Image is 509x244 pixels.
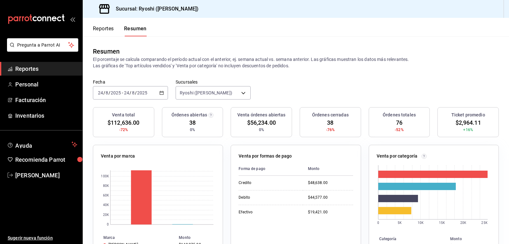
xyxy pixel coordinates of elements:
[239,180,297,186] div: Credito
[327,118,333,127] span: 38
[15,64,77,73] span: Reportes
[303,162,353,176] th: Monto
[15,141,69,148] span: Ayuda
[451,112,485,118] h3: Ticket promedio
[137,90,148,95] input: ----
[189,118,196,127] span: 38
[93,234,176,241] th: Marca
[176,234,223,241] th: Monto
[122,90,123,95] span: -
[448,235,499,242] th: Monto
[247,118,276,127] span: $56,234.00
[105,90,108,95] input: --
[4,46,78,53] a: Pregunta a Parrot AI
[395,127,404,133] span: -52%
[15,155,77,164] span: Recomienda Parrot
[439,221,445,225] text: 15K
[93,26,147,36] div: navigation tabs
[112,112,135,118] h3: Venta total
[93,56,499,69] p: El porcentaje se calcula comparando el período actual con el anterior, ej. semana actual vs. sema...
[239,153,292,159] p: Venta por formas de pago
[124,26,147,36] button: Resumen
[103,213,109,217] text: 20K
[396,118,402,127] span: 76
[417,221,423,225] text: 10K
[93,47,120,56] div: Resumen
[93,26,114,36] button: Reportes
[107,223,109,226] text: 0
[129,90,131,95] span: /
[171,112,207,118] h3: Órdenes abiertas
[103,184,109,188] text: 80K
[239,162,303,176] th: Forma de pago
[383,112,416,118] h3: Órdenes totales
[190,127,195,133] span: 0%
[8,235,77,241] span: Sugerir nueva función
[398,221,402,225] text: 5K
[326,127,335,133] span: -76%
[103,90,105,95] span: /
[15,96,77,104] span: Facturación
[111,5,199,13] h3: Sucursal: Ryoshi ([PERSON_NAME])
[369,235,448,242] th: Categoría
[103,194,109,197] text: 60K
[93,80,168,84] label: Fecha
[98,90,103,95] input: --
[259,127,264,133] span: 0%
[15,171,77,180] span: [PERSON_NAME]
[101,153,135,159] p: Venta por marca
[460,221,466,225] text: 20K
[180,90,232,96] span: Ryoshi ([PERSON_NAME])
[463,127,473,133] span: +16%
[101,175,109,178] text: 100K
[15,111,77,120] span: Inventarios
[17,42,68,48] span: Pregunta a Parrot AI
[176,80,251,84] label: Sucursales
[456,118,481,127] span: $2,964.11
[7,38,78,52] button: Pregunta a Parrot AI
[481,221,487,225] text: 25K
[15,80,77,89] span: Personal
[124,90,129,95] input: --
[239,195,297,200] div: Debito
[308,210,353,215] div: $19,421.00
[135,90,137,95] span: /
[103,203,109,207] text: 40K
[110,90,121,95] input: ----
[132,90,135,95] input: --
[237,112,286,118] h3: Venta órdenes abiertas
[70,17,75,22] button: open_drawer_menu
[108,118,139,127] span: $112,636.00
[239,210,297,215] div: Efectivo
[119,127,128,133] span: -72%
[108,90,110,95] span: /
[312,112,349,118] h3: Órdenes cerradas
[377,153,418,159] p: Venta por categoría
[308,195,353,200] div: $44,577.00
[377,221,379,225] text: 0
[308,180,353,186] div: $48,638.00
